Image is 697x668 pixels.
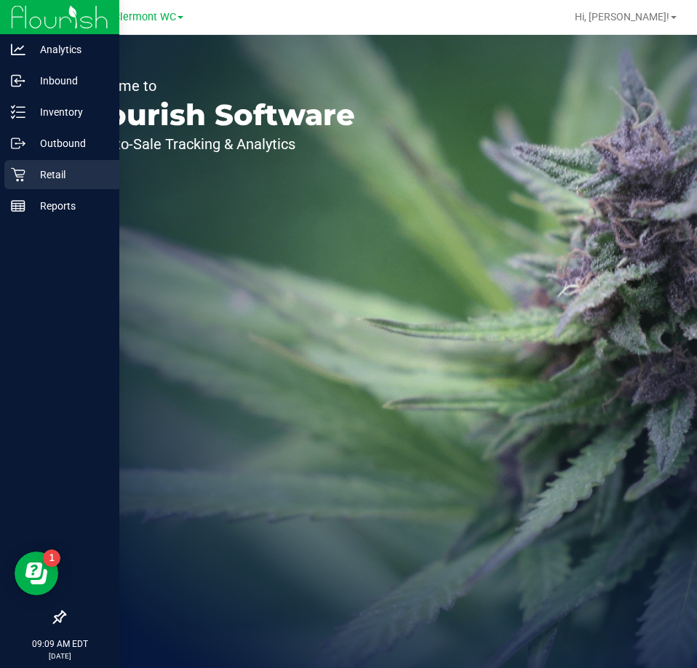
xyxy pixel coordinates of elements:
[79,137,355,151] p: Seed-to-Sale Tracking & Analytics
[7,651,113,661] p: [DATE]
[79,79,355,93] p: Welcome to
[11,73,25,88] inline-svg: Inbound
[11,105,25,119] inline-svg: Inventory
[25,135,113,152] p: Outbound
[11,167,25,182] inline-svg: Retail
[43,549,60,567] iframe: Resource center unread badge
[79,100,355,130] p: Flourish Software
[25,72,113,90] p: Inbound
[25,197,113,215] p: Reports
[25,41,113,58] p: Analytics
[11,136,25,151] inline-svg: Outbound
[11,42,25,57] inline-svg: Analytics
[11,199,25,213] inline-svg: Reports
[25,103,113,121] p: Inventory
[15,552,58,595] iframe: Resource center
[25,166,113,183] p: Retail
[7,637,113,651] p: 09:09 AM EDT
[575,11,669,23] span: Hi, [PERSON_NAME]!
[113,11,176,23] span: Clermont WC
